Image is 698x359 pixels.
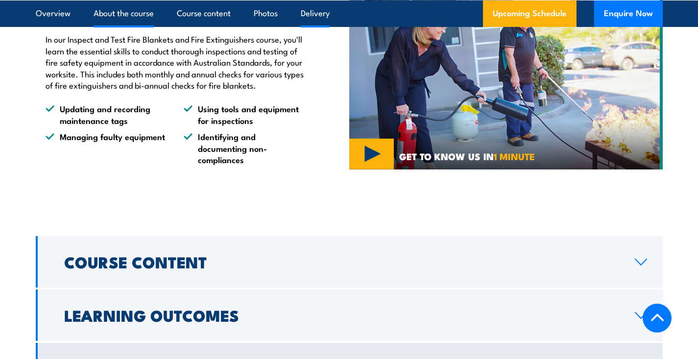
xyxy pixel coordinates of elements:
[184,103,304,126] li: Using tools and equipment for inspections
[399,152,535,161] span: GET TO KNOW US IN
[36,289,663,341] a: Learning Outcomes
[46,131,166,165] li: Managing faulty equipment
[64,255,619,268] h2: Course Content
[494,149,535,163] strong: 1 MINUTE
[36,236,663,287] a: Course Content
[46,103,166,126] li: Updating and recording maintenance tags
[64,308,619,322] h2: Learning Outcomes
[184,131,304,165] li: Identifying and documenting non-compliances
[46,33,304,91] p: In our Inspect and Test Fire Blankets and Fire Extinguishers course, you'll learn the essential s...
